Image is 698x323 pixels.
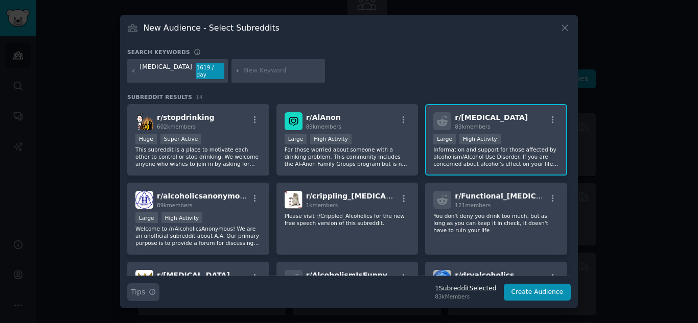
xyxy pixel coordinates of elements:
span: r/ crippling_[MEDICAL_DATA] [306,192,418,200]
p: For those worried about someone with a drinking problem. This community includes the Al-Anon Fami... [285,146,410,167]
span: r/ alcoholicsanonymous [157,192,249,200]
span: 121 members [455,202,491,208]
p: Information and support for those affected by alcoholism/Alcohol Use Disorder. If you are concern... [433,146,559,167]
span: 89k members [157,202,192,208]
div: High Activity [161,212,203,223]
input: New Keyword [244,66,321,76]
span: r/ stopdrinking [157,113,215,121]
h3: Search keywords [127,48,190,56]
img: alcoholicsanonymous [135,191,153,209]
img: Alcoholism_Medication [135,270,153,288]
span: 602k members [157,123,196,130]
div: [MEDICAL_DATA] [140,63,192,79]
img: dryalcoholics [433,270,451,288]
span: 89k members [306,123,341,130]
button: Tips [127,283,159,301]
span: r/ [MEDICAL_DATA] [157,271,230,279]
img: AlAnon [285,112,303,130]
span: 14 [196,94,203,100]
h3: New Audience - Select Subreddits [144,22,280,33]
span: r/ [MEDICAL_DATA] [455,113,528,121]
img: crippling_alcoholism [285,191,303,209]
div: 1 Subreddit Selected [435,284,496,293]
span: Subreddit Results [127,93,192,101]
span: r/ dryalcoholics [455,271,514,279]
div: Large [135,212,158,223]
div: High Activity [310,134,352,144]
p: Please visit r/Crippled_Alcoholics for the new free speech version of this subreddit. [285,212,410,227]
div: 1619 / day [196,63,224,79]
span: Tips [131,287,145,297]
span: 83k members [455,123,490,130]
div: Large [285,134,307,144]
div: Huge [135,134,157,144]
span: r/ AlcoholismIsFunny [306,271,387,279]
div: 83k Members [435,293,496,300]
p: You don't deny you drink too much, but as long as you can keep it in check, it doesn't have to ru... [433,212,559,234]
button: Create Audience [504,284,571,301]
span: r/ Functional_[MEDICAL_DATA] [455,192,573,200]
img: stopdrinking [135,112,153,130]
span: 1k members [306,202,338,208]
span: r/ AlAnon [306,113,341,121]
p: This subreddit is a place to motivate each other to control or stop drinking. We welcome anyone w... [135,146,261,167]
div: Super Active [160,134,202,144]
div: Large [433,134,456,144]
div: High Activity [459,134,501,144]
p: Welcome to /r/AlcoholicsAnonymous! We are an unofficial subreddit about A.A. Our primary purpose ... [135,225,261,246]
